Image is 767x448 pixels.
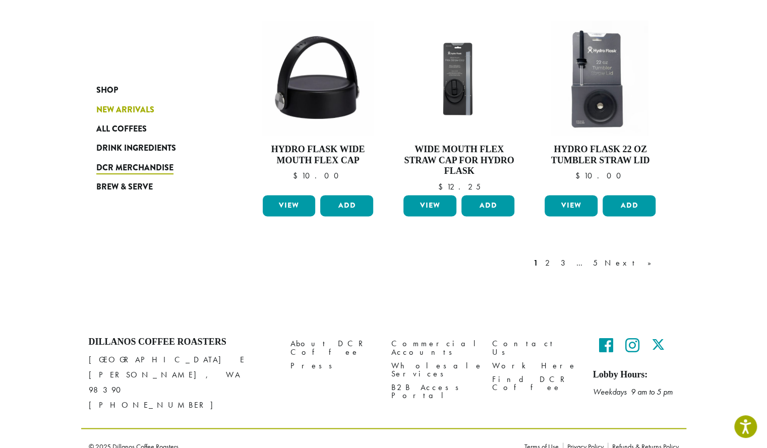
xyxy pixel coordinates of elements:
a: Wholesale Services [391,358,477,380]
a: Wide Mouth Flex Straw Cap for Hydro Flask $12.25 [401,20,517,191]
button: Add [461,195,514,216]
span: $ [438,181,446,192]
a: 2 [543,257,556,269]
span: Drink Ingredients [96,142,176,155]
a: Drink Ingredients [96,139,217,158]
a: View [263,195,316,216]
em: Weekdays 9 am to 5 pm [593,386,673,397]
span: Brew & Serve [96,181,153,194]
a: 5 [591,257,600,269]
a: View [403,195,456,216]
button: Add [320,195,373,216]
img: 22oz-Tumbler-Straw-Lid-Hydro-Flask-300x300.jpg [542,20,658,136]
a: B2B Access Portal [391,380,477,402]
a: Commercial Accounts [391,337,477,358]
a: Brew & Serve [96,177,217,197]
a: 3 [559,257,571,269]
h5: Lobby Hours: [593,369,679,380]
bdi: 10.00 [292,170,343,181]
a: Contact Us [492,337,578,358]
bdi: 12.25 [438,181,480,192]
span: New Arrivals [96,104,154,116]
a: Hydro Flask Wide Mouth Flex Cap $10.00 [260,20,376,191]
a: Find DCR Coffee [492,372,578,394]
span: $ [575,170,583,181]
button: Add [603,195,656,216]
bdi: 10.00 [575,170,625,181]
span: DCR Merchandise [96,162,173,174]
span: All Coffees [96,123,147,136]
h4: Hydro Flask Wide Mouth Flex Cap [260,144,376,166]
a: Shop [96,81,217,100]
img: Hydro-FlaskF-lex-Sip-Lid-_Stock_1200x900.jpg [401,35,517,121]
a: About DCR Coffee [290,337,376,358]
h4: Hydro Flask 22 oz Tumbler Straw Lid [542,144,658,166]
h4: Dillanos Coffee Roasters [89,337,275,348]
span: Shop [96,84,118,97]
a: 1 [532,257,540,269]
a: New Arrivals [96,100,217,119]
img: Hydro-Flask-Wide-Mouth-Flex-Cap.jpg [262,20,374,136]
a: View [545,195,598,216]
a: All Coffees [96,119,217,139]
a: Next » [603,257,661,269]
p: [GEOGRAPHIC_DATA] E [PERSON_NAME], WA 98390 [PHONE_NUMBER] [89,352,275,412]
a: DCR Merchandise [96,158,217,177]
a: Hydro Flask 22 oz Tumbler Straw Lid $10.00 [542,20,658,191]
a: Press [290,358,376,372]
a: Work Here [492,358,578,372]
a: … [574,257,588,269]
h4: Wide Mouth Flex Straw Cap for Hydro Flask [401,144,517,177]
span: $ [292,170,301,181]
